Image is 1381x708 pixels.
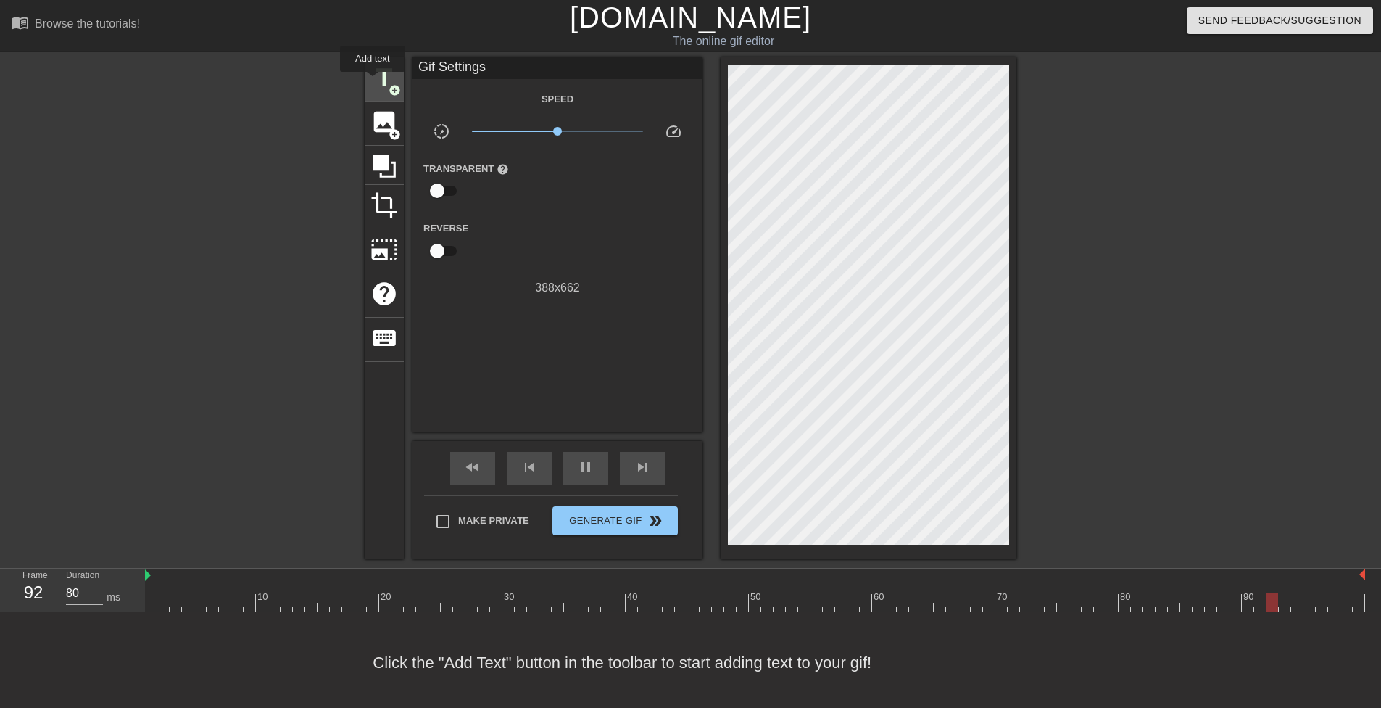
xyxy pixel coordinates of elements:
[497,163,509,176] span: help
[370,324,398,352] span: keyboard
[370,192,398,219] span: crop
[521,458,538,476] span: skip_previous
[647,512,664,530] span: double_arrow
[1120,590,1133,604] div: 80
[1187,7,1373,34] button: Send Feedback/Suggestion
[874,590,887,604] div: 60
[12,14,140,36] a: Browse the tutorials!
[12,569,55,611] div: Frame
[997,590,1010,604] div: 70
[370,236,398,263] span: photo_size_select_large
[1359,569,1365,580] img: bound-end.png
[1198,12,1361,30] span: Send Feedback/Suggestion
[423,162,509,176] label: Transparent
[665,123,682,140] span: speed
[423,221,468,236] label: Reverse
[1243,590,1256,604] div: 90
[542,92,573,107] label: Speed
[381,590,394,604] div: 20
[558,512,672,530] span: Generate Gif
[66,572,99,580] label: Duration
[504,590,517,604] div: 30
[634,458,651,476] span: skip_next
[552,506,678,535] button: Generate Gif
[389,128,401,141] span: add_circle
[107,590,120,605] div: ms
[464,458,481,476] span: fast_rewind
[12,14,29,31] span: menu_book
[570,1,811,33] a: [DOMAIN_NAME]
[22,580,44,606] div: 92
[412,57,702,79] div: Gif Settings
[750,590,763,604] div: 50
[458,514,529,528] span: Make Private
[412,279,702,297] div: 388 x 662
[433,123,450,140] span: slow_motion_video
[468,33,979,50] div: The online gif editor
[35,17,140,30] div: Browse the tutorials!
[257,590,270,604] div: 10
[370,64,398,91] span: title
[370,280,398,308] span: help
[370,108,398,136] span: image
[577,458,594,476] span: pause
[627,590,640,604] div: 40
[389,84,401,96] span: add_circle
